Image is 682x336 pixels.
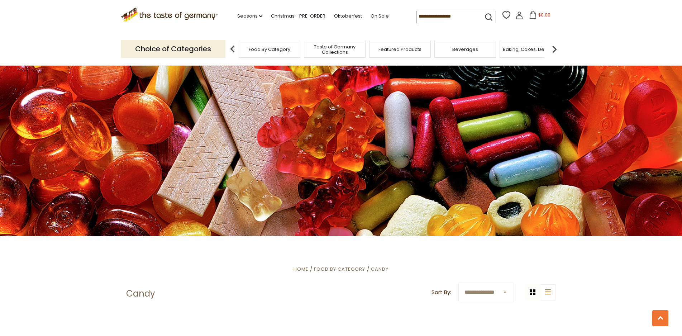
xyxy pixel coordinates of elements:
[225,42,240,56] img: previous arrow
[538,12,550,18] span: $0.00
[371,266,388,273] a: Candy
[334,12,362,20] a: Oktoberfest
[314,266,365,273] a: Food By Category
[249,47,290,52] a: Food By Category
[547,42,562,56] img: next arrow
[371,12,389,20] a: On Sale
[126,288,155,299] h1: Candy
[271,12,325,20] a: Christmas - PRE-ORDER
[306,44,363,55] a: Taste of Germany Collections
[431,288,451,297] label: Sort By:
[121,40,225,58] p: Choice of Categories
[378,47,421,52] a: Featured Products
[294,266,309,273] a: Home
[503,47,558,52] a: Baking, Cakes, Desserts
[452,47,478,52] a: Beverages
[237,12,262,20] a: Seasons
[525,11,555,22] button: $0.00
